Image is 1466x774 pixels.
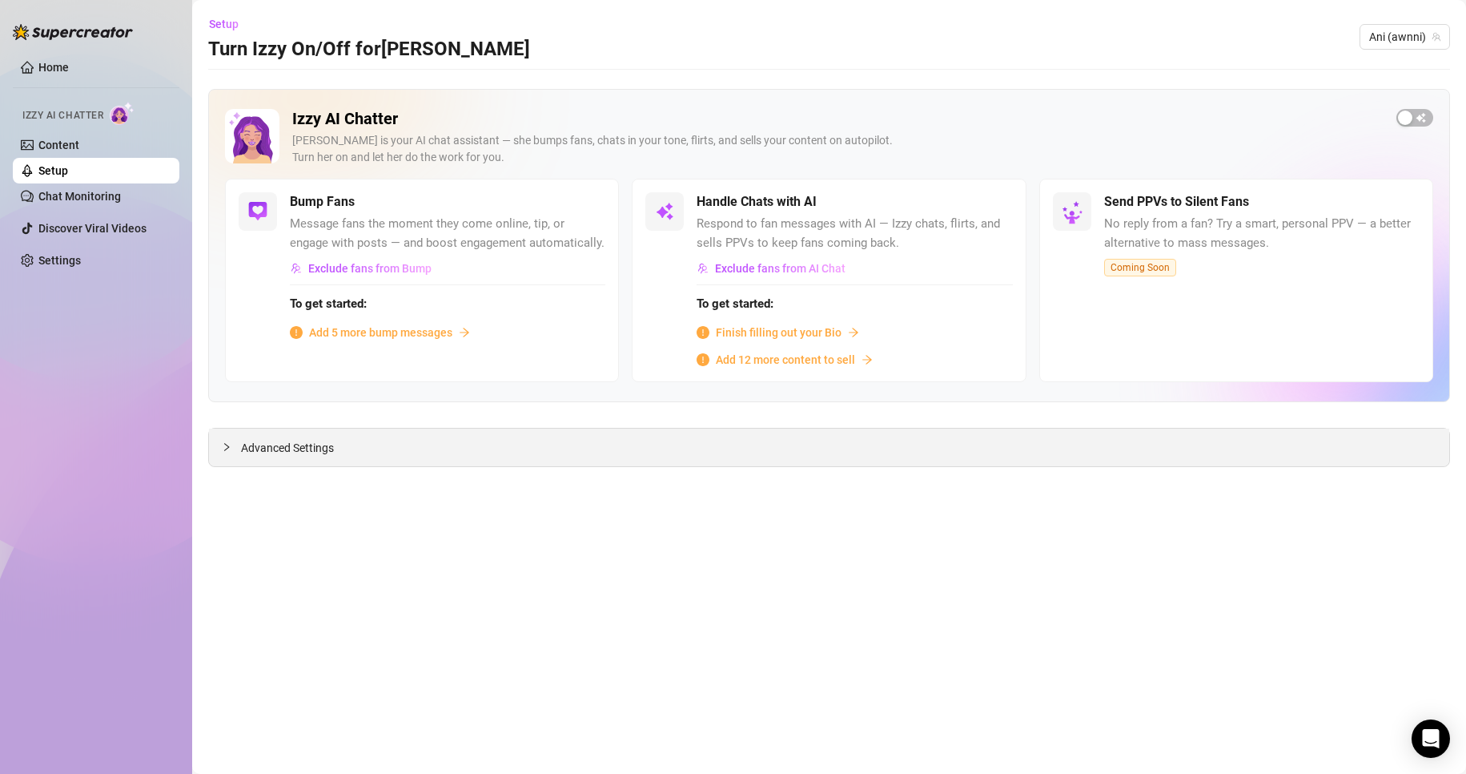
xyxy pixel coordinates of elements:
[290,296,367,311] strong: To get started:
[1104,215,1420,252] span: No reply from a fan? Try a smart, personal PPV — a better alternative to mass messages.
[222,438,241,456] div: collapsed
[292,132,1384,166] div: [PERSON_NAME] is your AI chat assistant — she bumps fans, chats in your tone, flirts, and sells y...
[248,202,267,221] img: svg%3e
[225,109,279,163] img: Izzy AI Chatter
[222,442,231,452] span: collapsed
[459,327,470,338] span: arrow-right
[38,139,79,151] a: Content
[697,296,773,311] strong: To get started:
[848,327,859,338] span: arrow-right
[241,439,334,457] span: Advanced Settings
[38,61,69,74] a: Home
[697,256,846,281] button: Exclude fans from AI Chat
[1412,720,1450,758] div: Open Intercom Messenger
[715,262,845,275] span: Exclude fans from AI Chat
[22,108,103,123] span: Izzy AI Chatter
[716,351,855,369] span: Add 12 more content to sell
[13,24,133,40] img: logo-BBDzfeDw.svg
[1104,192,1249,212] h5: Send PPVs to Silent Fans
[697,263,709,274] img: svg%3e
[697,192,817,212] h5: Handle Chats with AI
[209,18,239,30] span: Setup
[208,11,251,37] button: Setup
[38,164,68,177] a: Setup
[697,215,1012,252] span: Respond to fan messages with AI — Izzy chats, flirts, and sells PPVs to keep fans coming back.
[1369,25,1440,49] span: Ani (awnni)
[110,102,135,125] img: AI Chatter
[862,354,873,365] span: arrow-right
[1062,201,1087,227] img: silent-fans-ppv-o-N6Mmdf.svg
[38,222,147,235] a: Discover Viral Videos
[290,256,432,281] button: Exclude fans from Bump
[38,254,81,267] a: Settings
[308,262,432,275] span: Exclude fans from Bump
[292,109,1384,129] h2: Izzy AI Chatter
[309,324,452,341] span: Add 5 more bump messages
[208,37,530,62] h3: Turn Izzy On/Off for [PERSON_NAME]
[655,202,674,221] img: svg%3e
[290,326,303,339] span: info-circle
[697,326,709,339] span: info-circle
[290,192,355,212] h5: Bump Fans
[291,263,302,274] img: svg%3e
[38,190,121,203] a: Chat Monitoring
[290,215,605,252] span: Message fans the moment they come online, tip, or engage with posts — and boost engagement automa...
[1432,32,1441,42] span: team
[1104,259,1176,276] span: Coming Soon
[697,353,709,366] span: info-circle
[716,324,841,341] span: Finish filling out your Bio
